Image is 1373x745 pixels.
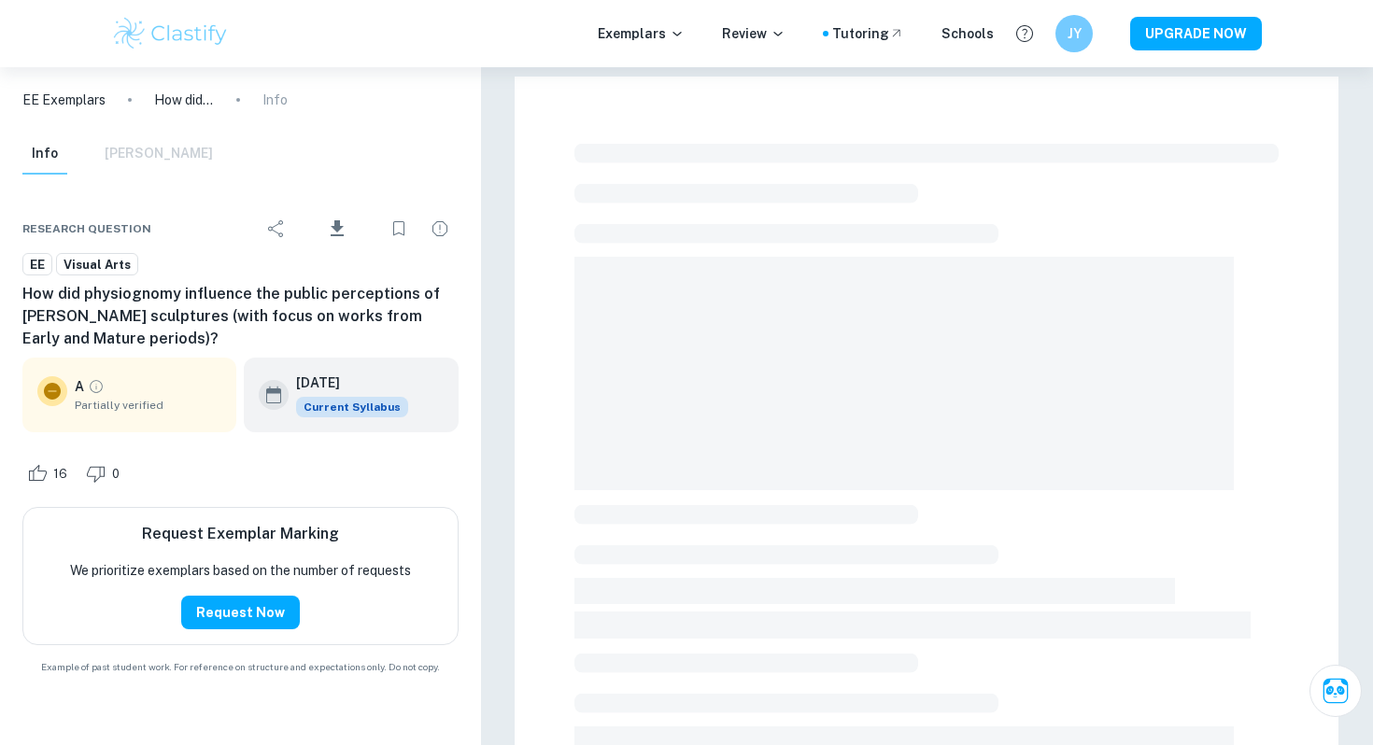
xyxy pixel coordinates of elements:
[1309,665,1362,717] button: Ask Clai
[722,23,786,44] p: Review
[598,23,685,44] p: Exemplars
[22,90,106,110] a: EE Exemplars
[22,458,78,488] div: Like
[1009,18,1040,49] button: Help and Feedback
[296,397,408,417] div: This exemplar is based on the current syllabus. Feel free to refer to it for inspiration/ideas wh...
[22,134,67,175] button: Info
[1064,23,1085,44] h6: JY
[75,397,221,414] span: Partially verified
[57,256,137,274] span: Visual Arts
[75,376,84,397] p: A
[23,256,51,274] span: EE
[22,220,151,237] span: Research question
[102,465,130,484] span: 0
[941,23,994,44] a: Schools
[154,90,214,110] p: How did physiognomy influence the public perceptions of [PERSON_NAME] sculptures (with focus on w...
[380,210,418,247] div: Bookmark
[43,465,78,484] span: 16
[56,253,138,276] a: Visual Arts
[111,15,230,52] img: Clastify logo
[421,210,459,247] div: Report issue
[296,372,393,393] h6: [DATE]
[1130,17,1262,50] button: UPGRADE NOW
[262,90,288,110] p: Info
[1055,15,1093,52] button: JY
[81,458,130,488] div: Dislike
[258,210,295,247] div: Share
[22,253,52,276] a: EE
[22,283,459,350] h6: How did physiognomy influence the public perceptions of [PERSON_NAME] sculptures (with focus on w...
[142,523,339,545] h6: Request Exemplar Marking
[70,560,411,581] p: We prioritize exemplars based on the number of requests
[88,378,105,395] a: Grade partially verified
[181,596,300,629] button: Request Now
[296,397,408,417] span: Current Syllabus
[22,660,459,674] span: Example of past student work. For reference on structure and expectations only. Do not copy.
[832,23,904,44] a: Tutoring
[299,204,376,253] div: Download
